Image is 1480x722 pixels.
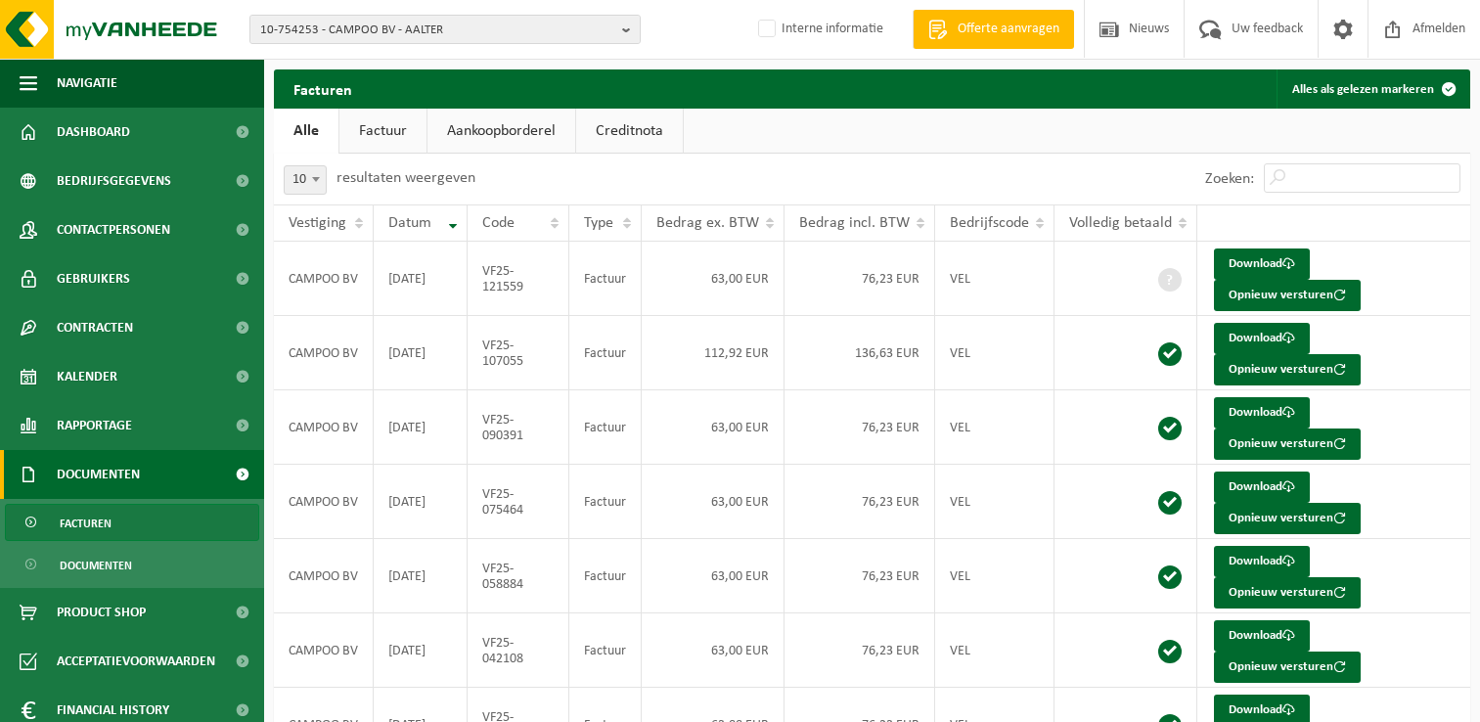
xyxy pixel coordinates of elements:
button: 10-754253 - CAMPOO BV - AALTER [249,15,641,44]
span: Product Shop [57,588,146,637]
span: Type [584,215,613,231]
span: Contactpersonen [57,205,170,254]
td: VF25-042108 [468,613,569,688]
span: Contracten [57,303,133,352]
a: Aankoopborderel [427,109,575,154]
td: 76,23 EUR [785,613,935,688]
button: Opnieuw versturen [1214,280,1361,311]
span: Bedrijfscode [950,215,1029,231]
span: Volledig betaald [1069,215,1172,231]
button: Opnieuw versturen [1214,503,1361,534]
span: Vestiging [289,215,346,231]
span: Datum [388,215,431,231]
td: 63,00 EUR [642,242,785,316]
td: [DATE] [374,390,467,465]
td: Factuur [569,316,642,390]
span: Navigatie [57,59,117,108]
td: 76,23 EUR [785,465,935,539]
td: 63,00 EUR [642,613,785,688]
td: VF25-121559 [468,242,569,316]
td: Factuur [569,539,642,613]
td: [DATE] [374,316,467,390]
td: 76,23 EUR [785,242,935,316]
td: CAMPOO BV [274,242,374,316]
span: 10 [284,165,327,195]
td: [DATE] [374,539,467,613]
a: Creditnota [576,109,683,154]
td: 136,63 EUR [785,316,935,390]
td: Factuur [569,390,642,465]
a: Facturen [5,504,259,541]
a: Documenten [5,546,259,583]
span: Facturen [60,505,112,542]
a: Offerte aanvragen [913,10,1074,49]
span: 10-754253 - CAMPOO BV - AALTER [260,16,614,45]
span: Bedrag incl. BTW [799,215,910,231]
td: VEL [935,613,1054,688]
td: [DATE] [374,465,467,539]
span: 10 [285,166,326,194]
td: CAMPOO BV [274,613,374,688]
a: Download [1214,248,1310,280]
td: VEL [935,316,1054,390]
a: Download [1214,546,1310,577]
span: Acceptatievoorwaarden [57,637,215,686]
button: Opnieuw versturen [1214,652,1361,683]
span: Gebruikers [57,254,130,303]
td: VF25-075464 [468,465,569,539]
span: Offerte aanvragen [953,20,1064,39]
td: [DATE] [374,613,467,688]
span: Kalender [57,352,117,401]
td: VF25-090391 [468,390,569,465]
td: 63,00 EUR [642,539,785,613]
span: Code [482,215,515,231]
td: CAMPOO BV [274,465,374,539]
span: Bedrag ex. BTW [656,215,759,231]
td: 112,92 EUR [642,316,785,390]
td: VEL [935,465,1054,539]
a: Download [1214,323,1310,354]
span: Documenten [60,547,132,584]
td: Factuur [569,613,642,688]
td: VF25-107055 [468,316,569,390]
a: Download [1214,620,1310,652]
td: 63,00 EUR [642,465,785,539]
td: CAMPOO BV [274,316,374,390]
button: Alles als gelezen markeren [1277,69,1468,109]
td: CAMPOO BV [274,539,374,613]
td: VEL [935,539,1054,613]
td: VEL [935,390,1054,465]
label: resultaten weergeven [336,170,475,186]
label: Zoeken: [1205,171,1254,187]
td: Factuur [569,242,642,316]
a: Download [1214,472,1310,503]
button: Opnieuw versturen [1214,354,1361,385]
button: Opnieuw versturen [1214,577,1361,609]
span: Rapportage [57,401,132,450]
h2: Facturen [274,69,372,108]
button: Opnieuw versturen [1214,429,1361,460]
a: Factuur [339,109,426,154]
span: Documenten [57,450,140,499]
a: Alle [274,109,338,154]
span: Bedrijfsgegevens [57,157,171,205]
a: Download [1214,397,1310,429]
td: 63,00 EUR [642,390,785,465]
td: 76,23 EUR [785,390,935,465]
td: VF25-058884 [468,539,569,613]
td: VEL [935,242,1054,316]
td: CAMPOO BV [274,390,374,465]
span: Dashboard [57,108,130,157]
td: Factuur [569,465,642,539]
td: [DATE] [374,242,467,316]
td: 76,23 EUR [785,539,935,613]
label: Interne informatie [754,15,883,44]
